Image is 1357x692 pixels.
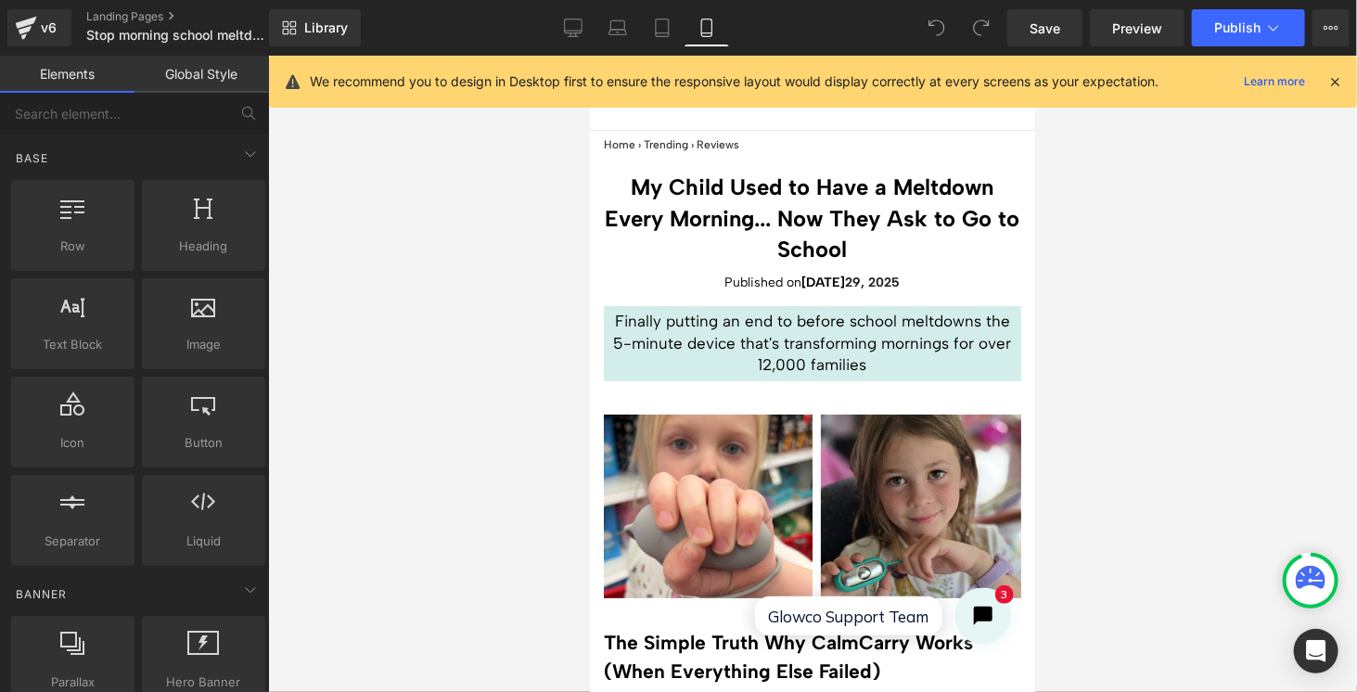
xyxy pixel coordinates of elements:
span: Parallax [17,673,129,692]
span: Hero Banner [147,673,260,692]
span: Preview [1112,19,1162,38]
button: Publish [1192,9,1305,46]
span: Stop morning school meltdowns in 5 minutes with CalmCarry [86,28,264,43]
strong: 29, 2025 [256,219,311,235]
a: Learn more [1236,70,1312,93]
button: Undo [918,9,955,46]
span: Text Block [17,335,129,354]
span: Library [304,19,348,36]
a: v6 [7,9,71,46]
a: Desktop [551,9,595,46]
span: Icon [17,433,129,453]
span: Save [1030,19,1060,38]
span: Base [14,149,50,167]
h2: The Simple Truth Why CalmCarry Works (When Everything Else Failed) [14,572,431,631]
span: Heading [147,237,260,256]
a: Global Style [134,56,269,93]
span: My Child Used to Have a Meltdown Every Morning... Now They Ask to Go to School [16,118,430,207]
div: v6 [37,16,60,40]
a: Preview [1090,9,1184,46]
p: Finally putting an end to before school meltdowns the 5-minute device that's transforming morning... [19,255,427,321]
div: Open Intercom Messenger [1294,629,1338,673]
span: Separator [17,532,129,551]
button: Redo [963,9,1000,46]
iframe: Tidio Chat [151,517,437,604]
a: Laptop [595,9,640,46]
strong: [DATE] [212,219,256,235]
span: Liquid [147,532,260,551]
a: Tablet [640,9,685,46]
span: Button [147,433,260,453]
span: Row [17,237,129,256]
p: Published on [14,217,431,237]
a: Mobile [685,9,729,46]
button: More [1312,9,1350,46]
span: Image [147,335,260,354]
p: We recommend you to design in Desktop first to ensure the responsive layout would display correct... [310,71,1159,92]
span: Banner [14,585,69,603]
a: Landing Pages [86,9,300,24]
a: New Library [269,9,361,46]
span: Publish [1214,20,1261,35]
p: Home › Trending › Reviews [14,81,431,97]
